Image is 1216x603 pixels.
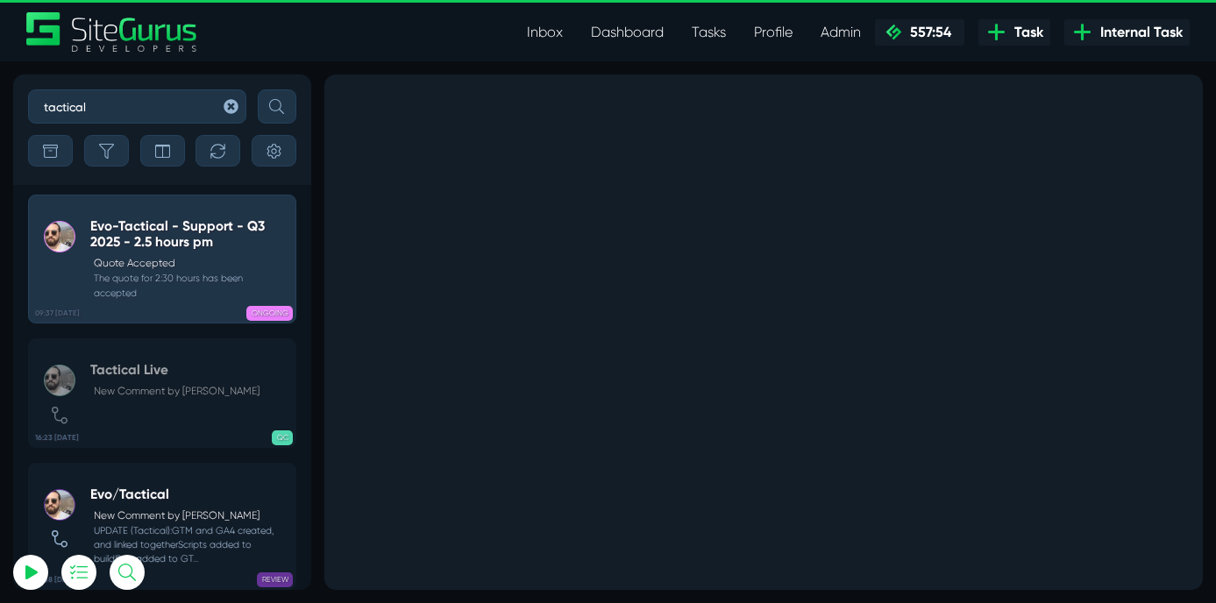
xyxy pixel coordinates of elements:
a: Task [978,19,1050,46]
img: Sitegurus Logo [26,12,198,52]
h5: Evo/Tactical [90,486,288,502]
b: 15:38 [DATE] [35,574,79,585]
small: The quote for 2:30 hours has been accepted [90,272,288,301]
input: Search Inbox... [28,89,246,124]
a: Inbox [513,15,577,50]
a: 15:38 [DATE] Evo/TacticalNew Comment by [PERSON_NAME] UPDATE (Tactical):GTM and GA4 created, and ... [28,463,296,590]
a: 09:37 [DATE] Evo-Tactical - Support - Q3 2025 - 2.5 hours pmQuote Accepted The quote for 2:30 hou... [28,195,296,323]
p: New Comment by [PERSON_NAME] [94,384,260,400]
span: 557:54 [903,24,951,40]
span: QC [272,430,294,445]
p: Quote Accepted [94,256,288,272]
span: Task [1007,22,1043,43]
h5: Tactical Live [90,362,260,378]
a: 16:23 [DATE] Tactical LiveNew Comment by [PERSON_NAME] QC [28,338,296,448]
span: REVIEW [257,572,294,587]
a: Internal Task [1064,19,1190,46]
a: Profile [740,15,807,50]
small: UPDATE (Tactical):GTM and GA4 created, and linked togetherScripts added to buildIllow added to GT... [90,524,288,567]
b: 16:23 [DATE] [35,432,79,443]
a: Admin [807,15,875,50]
p: New Comment by [PERSON_NAME] [94,508,288,524]
span: Internal Task [1093,22,1183,43]
b: 09:37 [DATE] [35,308,80,319]
a: 557:54 [875,19,964,46]
a: SiteGurus [26,12,198,52]
h5: Evo-Tactical - Support - Q3 2025 - 2.5 hours pm [90,218,288,251]
a: Dashboard [577,15,678,50]
a: Tasks [678,15,740,50]
span: ONGOING [246,306,294,321]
